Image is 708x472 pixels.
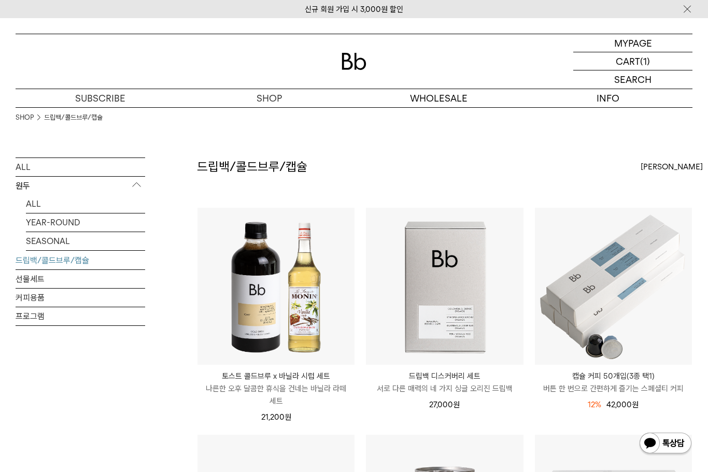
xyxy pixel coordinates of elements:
p: CART [616,52,640,70]
p: 토스트 콜드브루 x 바닐라 시럽 세트 [197,370,355,382]
a: 캡슐 커피 50개입(3종 택1) 버튼 한 번으로 간편하게 즐기는 스페셜티 커피 [535,370,692,395]
p: 캡슐 커피 50개입(3종 택1) [535,370,692,382]
a: CART (1) [573,52,692,70]
img: 캡슐 커피 50개입(3종 택1) [535,208,692,365]
a: SEASONAL [26,232,145,250]
img: 카카오톡 채널 1:1 채팅 버튼 [639,432,692,456]
a: ALL [26,195,145,213]
a: SHOP [185,89,355,107]
a: MYPAGE [573,34,692,52]
span: 원 [632,400,639,409]
p: MYPAGE [614,34,652,52]
span: 원 [285,412,291,422]
span: [PERSON_NAME] [641,161,703,173]
a: 드립백/콜드브루/캡슐 [16,251,145,269]
a: ALL [16,158,145,176]
a: 선물세트 [16,270,145,288]
img: 로고 [342,53,366,70]
p: 나른한 오후 달콤한 휴식을 건네는 바닐라 라떼 세트 [197,382,355,407]
a: 신규 회원 가입 시 3,000원 할인 [305,5,403,14]
h2: 드립백/콜드브루/캡슐 [197,158,307,176]
span: 원 [453,400,460,409]
a: 프로그램 [16,307,145,325]
img: 드립백 디스커버리 세트 [366,208,523,365]
a: 토스트 콜드브루 x 바닐라 시럽 세트 나른한 오후 달콤한 휴식을 건네는 바닐라 라떼 세트 [197,370,355,407]
p: (1) [640,52,650,70]
p: WHOLESALE [354,89,523,107]
span: 21,200 [261,412,291,422]
p: 서로 다른 매력의 네 가지 싱글 오리진 드립백 [366,382,523,395]
p: 원두 [16,177,145,195]
span: 42,000 [606,400,639,409]
p: SEARCH [614,70,652,89]
p: 버튼 한 번으로 간편하게 즐기는 스페셜티 커피 [535,382,692,395]
img: 토스트 콜드브루 x 바닐라 시럽 세트 [197,208,355,365]
div: 12% [588,398,601,411]
a: 드립백/콜드브루/캡슐 [44,112,103,123]
a: 커피용품 [16,289,145,307]
p: 드립백 디스커버리 세트 [366,370,523,382]
a: SUBSCRIBE [16,89,185,107]
span: 27,000 [429,400,460,409]
a: 드립백 디스커버리 세트 서로 다른 매력의 네 가지 싱글 오리진 드립백 [366,370,523,395]
a: SHOP [16,112,34,123]
p: INFO [523,89,693,107]
a: YEAR-ROUND [26,213,145,232]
